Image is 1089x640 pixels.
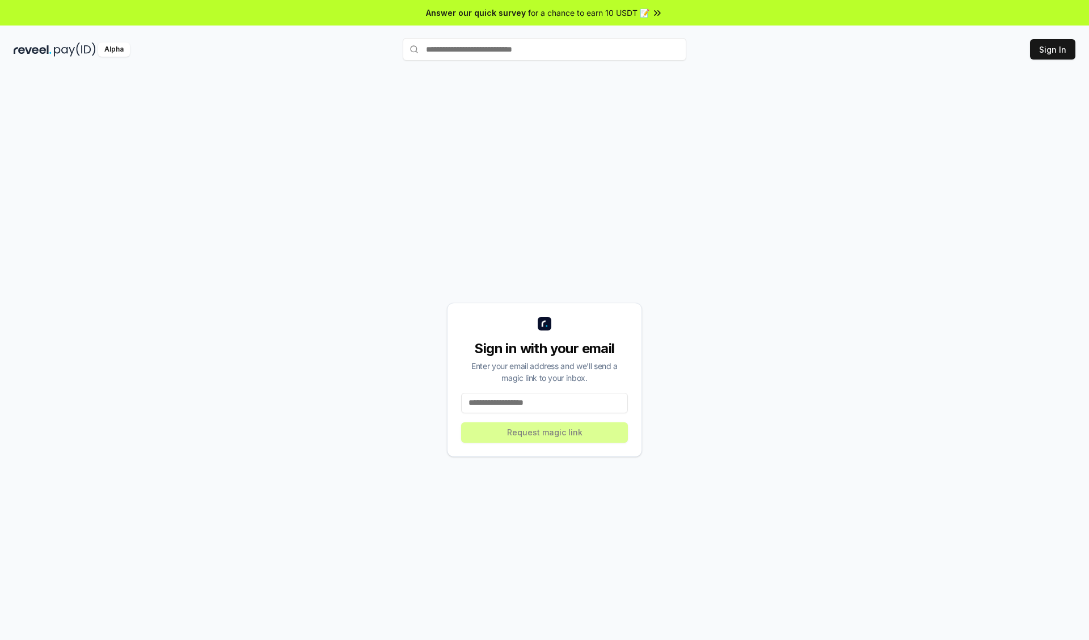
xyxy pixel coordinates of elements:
span: Answer our quick survey [426,7,526,19]
div: Sign in with your email [461,340,628,358]
img: reveel_dark [14,43,52,57]
img: logo_small [538,317,551,330]
img: pay_id [54,43,96,57]
span: for a chance to earn 10 USDT 📝 [528,7,649,19]
div: Alpha [98,43,130,57]
div: Enter your email address and we’ll send a magic link to your inbox. [461,360,628,384]
button: Sign In [1030,39,1075,60]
